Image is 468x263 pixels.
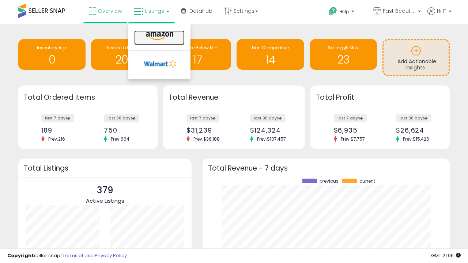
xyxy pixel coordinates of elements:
label: last 30 days [104,114,139,122]
a: Needs to Reprice 207 [91,39,158,70]
span: Prev: $36,188 [190,136,223,142]
div: 189 [41,126,82,134]
h3: Total Profit [316,92,444,103]
a: Non Competitive 14 [237,39,304,70]
span: Active Listings [86,197,124,205]
span: 2025-09-7 21:06 GMT [431,252,461,259]
a: Terms of Use [63,252,94,259]
span: Prev: $107,457 [253,136,290,142]
span: Inventory Age [37,45,67,51]
h3: Total Revenue [169,92,299,103]
a: Selling @ Max 23 [310,39,377,70]
span: Help [339,8,349,15]
div: seller snap | | [7,252,127,259]
span: Listings [145,7,164,15]
label: last 7 days [334,114,367,122]
p: 379 [86,183,124,197]
a: Hi IT [427,7,452,24]
h3: Total Ordered Items [24,92,152,103]
h1: 23 [313,54,373,66]
strong: Copyright [7,252,34,259]
span: current [359,179,375,184]
a: Help [323,1,367,24]
h3: Total Listings [24,165,186,171]
span: Prev: $7,757 [337,136,369,142]
a: BB Price Below Min 17 [164,39,231,70]
h1: 17 [167,54,227,66]
span: Fast Beauty ([GEOGRAPHIC_DATA]) [383,7,416,15]
span: BB Price Below Min [177,45,218,51]
span: Hi IT [437,7,446,15]
span: Selling @ Max [328,45,359,51]
label: last 30 days [250,114,286,122]
label: last 7 days [41,114,74,122]
h1: 14 [240,54,300,66]
span: previous [320,179,339,184]
i: Get Help [328,7,337,16]
div: $6,935 [334,126,375,134]
label: last 7 days [186,114,219,122]
a: Inventory Age 0 [18,39,86,70]
span: Add Actionable Insights [397,58,436,72]
label: last 30 days [396,114,431,122]
span: Non Competitive [252,45,289,51]
div: $26,624 [396,126,437,134]
span: Overview [98,7,122,15]
h1: 207 [95,54,155,66]
h3: Total Revenue - 7 days [208,165,444,171]
span: Prev: 664 [107,136,133,142]
h1: 0 [22,54,82,66]
span: DataHub [189,7,212,15]
a: Privacy Policy [95,252,127,259]
div: $31,239 [186,126,229,134]
span: Prev: $15,426 [399,136,433,142]
div: 750 [104,126,145,134]
span: Prev: 216 [45,136,69,142]
a: Add Actionable Insights [384,40,449,75]
div: $124,324 [250,126,292,134]
span: Needs to Reprice [106,45,143,51]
